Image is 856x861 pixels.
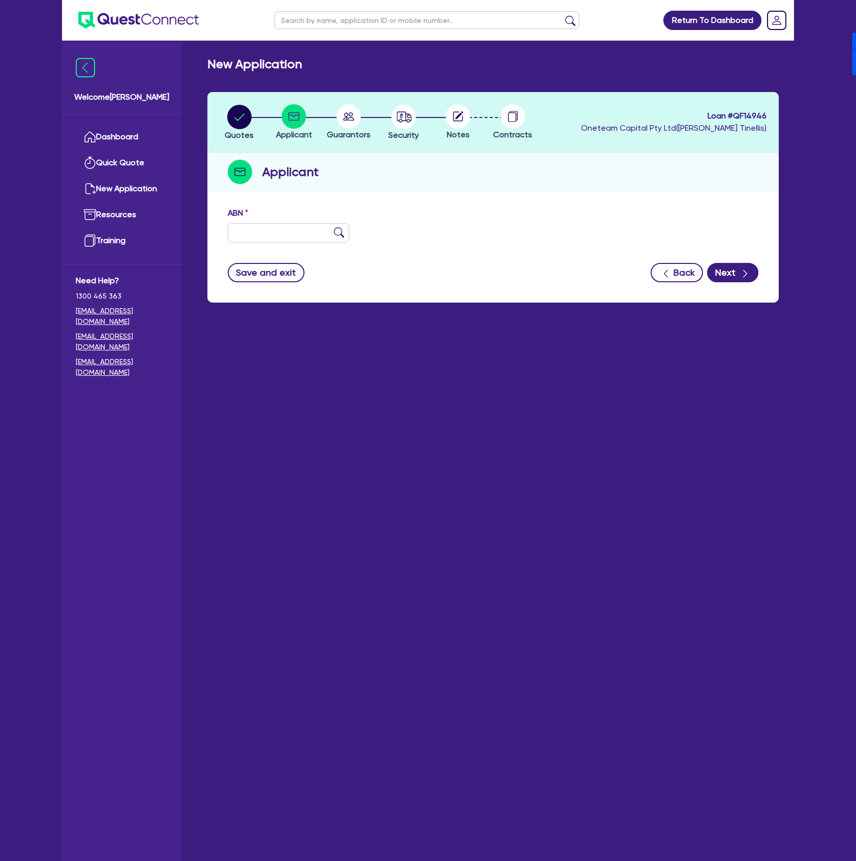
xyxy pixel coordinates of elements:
span: Need Help? [76,275,168,287]
h2: New Application [207,57,302,72]
span: Oneteam Capital Pty Ltd ( [PERSON_NAME] Tinellis ) [581,123,767,133]
button: Quotes [224,104,254,142]
span: Security [388,130,419,140]
img: resources [84,209,96,221]
h2: Applicant [262,163,319,181]
a: Dropdown toggle [763,7,790,34]
a: Quick Quote [76,150,168,176]
label: ABN [228,207,248,219]
a: [EMAIL_ADDRESS][DOMAIN_NAME] [76,331,168,352]
button: Back [651,263,703,282]
img: step-icon [228,160,252,184]
button: Next [707,263,758,282]
a: New Application [76,176,168,202]
span: Quotes [225,130,254,140]
button: Save and exit [228,263,304,282]
a: Dashboard [76,124,168,150]
a: Resources [76,202,168,228]
span: 1300 465 363 [76,291,168,302]
input: Search by name, application ID or mobile number... [274,11,579,29]
img: quick-quote [84,157,96,169]
button: Security [388,104,419,142]
span: Applicant [276,130,312,139]
span: Guarantors [327,130,371,139]
span: Contracts [493,130,532,139]
img: new-application [84,183,96,195]
span: Loan # QF14946 [581,110,767,122]
a: [EMAIL_ADDRESS][DOMAIN_NAME] [76,306,168,327]
img: quest-connect-logo-blue [78,12,199,28]
a: Training [76,228,168,254]
img: abn-lookup icon [334,227,344,237]
img: training [84,234,96,247]
span: Notes [447,130,470,139]
a: Return To Dashboard [663,11,761,30]
a: [EMAIL_ADDRESS][DOMAIN_NAME] [76,357,168,378]
span: Welcome [PERSON_NAME] [74,91,169,103]
img: icon-menu-close [76,58,95,77]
